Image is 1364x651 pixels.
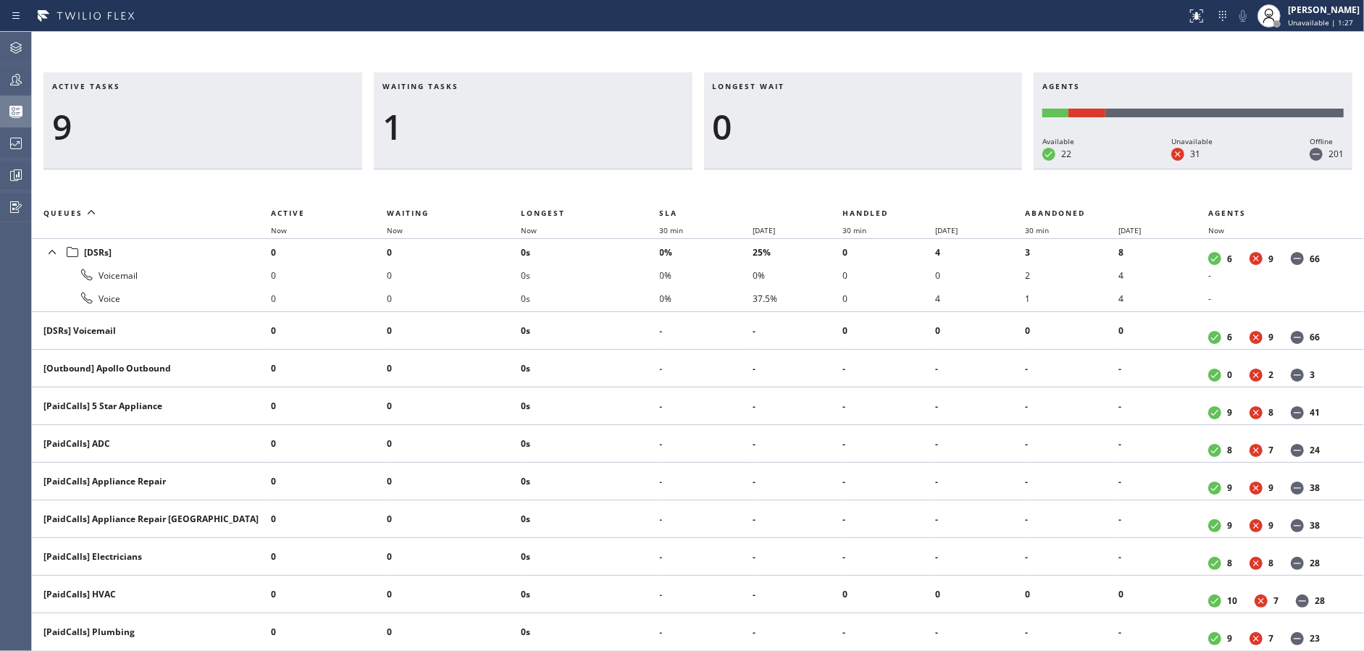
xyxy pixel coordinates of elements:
li: - [1118,395,1208,418]
span: Waiting [387,208,429,218]
li: 0s [521,470,660,493]
li: - [753,357,842,380]
li: - [842,508,935,531]
li: 0s [521,432,660,455]
dt: Offline [1291,406,1304,419]
span: 30 min [1025,225,1049,235]
span: Longest wait [713,81,785,91]
li: 0 [271,621,387,644]
li: 0s [521,545,660,568]
li: 0 [1025,319,1118,343]
li: 0 [387,395,521,418]
li: 0 [271,395,387,418]
div: [PaidCalls] Electricians [43,550,259,563]
li: 0% [660,240,753,264]
dd: 66 [1310,253,1320,265]
li: 0s [521,583,660,606]
li: 0 [271,287,387,310]
li: 0s [521,319,660,343]
li: 0 [271,583,387,606]
div: [DSRs] [43,242,259,262]
li: - [1118,508,1208,531]
li: 0 [935,264,1025,287]
li: - [1118,357,1208,380]
div: [PaidCalls] HVAC [43,588,259,600]
div: 1 [382,106,684,148]
span: Now [1208,225,1224,235]
span: [DATE] [753,225,775,235]
li: 0% [660,287,753,310]
span: Agents [1042,81,1080,91]
dt: Offline [1296,595,1309,608]
dt: Unavailable [1250,331,1263,344]
li: - [842,545,935,568]
li: 0s [521,357,660,380]
li: - [1025,545,1118,568]
div: [PaidCalls] Appliance Repair [GEOGRAPHIC_DATA] [43,513,259,525]
div: Offline [1310,135,1344,148]
li: 0s [521,395,660,418]
dt: Offline [1291,482,1304,495]
dt: Offline [1291,519,1304,532]
dt: Available [1208,252,1221,265]
dd: 8 [1268,557,1273,569]
li: - [1025,621,1118,644]
div: Offline: 201 [1105,109,1344,117]
dd: 38 [1310,482,1320,494]
div: [DSRs] Voicemail [43,324,259,337]
dd: 10 [1227,595,1237,607]
dd: 24 [1310,444,1320,456]
dd: 9 [1227,519,1232,532]
dd: 9 [1268,519,1273,532]
li: - [842,395,935,418]
li: - [1118,432,1208,455]
dt: Unavailable [1250,406,1263,419]
dt: Offline [1291,444,1304,457]
li: - [1118,470,1208,493]
li: - [1118,621,1208,644]
li: 0 [1025,583,1118,606]
dt: Available [1208,632,1221,645]
div: 9 [52,106,353,148]
span: Abandoned [1025,208,1085,218]
dt: Offline [1291,369,1304,382]
dd: 66 [1310,331,1320,343]
li: 0 [271,545,387,568]
li: 4 [935,240,1025,264]
dd: 41 [1310,406,1320,419]
li: - [660,357,753,380]
li: 25% [753,240,842,264]
li: 1 [1025,287,1118,310]
li: 0 [1118,583,1208,606]
div: [PaidCalls] Plumbing [43,626,259,638]
dt: Available [1042,148,1055,161]
span: SLA [660,208,678,218]
li: 0 [935,583,1025,606]
li: 0 [271,432,387,455]
div: [PaidCalls] ADC [43,437,259,450]
li: - [935,357,1025,380]
li: 0 [271,357,387,380]
li: - [660,545,753,568]
dd: 7 [1268,444,1273,456]
li: - [753,621,842,644]
span: Handled [842,208,888,218]
dd: 201 [1329,148,1344,160]
li: - [935,508,1025,531]
li: 0% [660,264,753,287]
dt: Offline [1291,331,1304,344]
dt: Unavailable [1250,482,1263,495]
div: [PaidCalls] Appliance Repair [43,475,259,487]
span: Now [387,225,403,235]
span: Agents [1208,208,1246,218]
li: - [1208,264,1347,287]
dd: 9 [1268,331,1273,343]
span: Now [271,225,287,235]
li: 0 [387,319,521,343]
span: 30 min [842,225,866,235]
div: Unavailable: 31 [1068,109,1105,117]
span: Waiting tasks [382,81,459,91]
dd: 0 [1227,369,1232,381]
div: [Outbound] Apollo Outbound [43,362,259,374]
li: - [753,432,842,455]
